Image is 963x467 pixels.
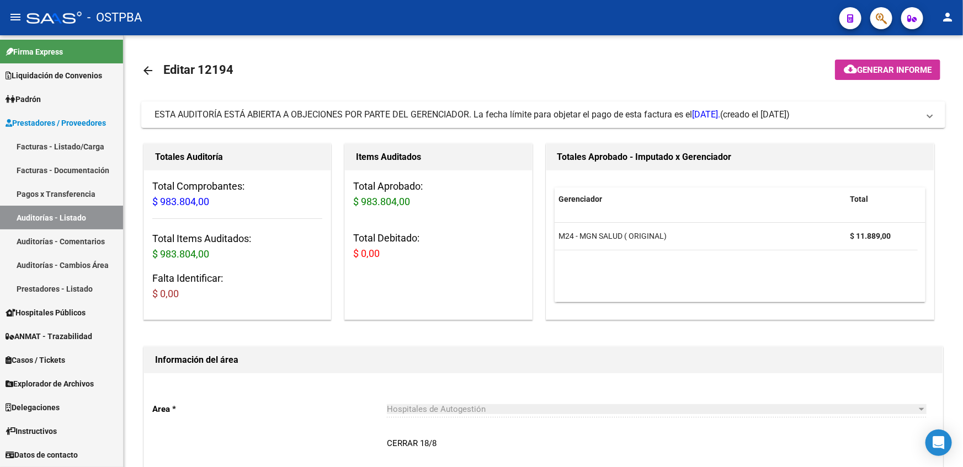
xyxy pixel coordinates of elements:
h3: Falta Identificar: [152,271,322,302]
h1: Información del área [155,351,932,369]
span: - OSTPBA [87,6,142,30]
span: Generar informe [857,65,932,75]
span: $ 983.804,00 [353,196,410,207]
span: Explorador de Archivos [6,378,94,390]
span: Hospitales de Autogestión [387,404,486,414]
strong: $ 11.889,00 [850,232,891,240]
span: Total [850,195,869,203]
span: $ 0,00 [152,288,179,299]
h3: Total Debitado: [353,230,523,261]
span: Gerenciador [559,195,603,203]
span: Editar 12194 [163,63,233,77]
div: Open Intercom Messenger [925,430,952,456]
h1: Items Auditados [356,148,520,166]
datatable-header-cell: Total [846,187,918,211]
span: ESTA AUDITORÍA ESTÁ ABIERTA A OBJECIONES POR PARTE DEL GERENCIADOR. La fecha límite para objetar ... [155,109,720,120]
span: ANMAT - Trazabilidad [6,330,92,342]
span: (creado el [DATE]) [720,109,790,121]
h1: Totales Auditoría [155,148,320,166]
span: Padrón [6,93,41,105]
h3: Total Items Auditados: [152,231,322,262]
span: Prestadores / Proveedores [6,117,106,129]
span: Delegaciones [6,401,60,414]
span: $ 0,00 [353,248,380,259]
mat-expansion-panel-header: ESTA AUDITORÍA ESTÁ ABIERTA A OBJECIONES POR PARTE DEL GERENCIADOR. La fecha límite para objetar ... [141,101,945,128]
span: Datos de contacto [6,449,78,461]
h1: Totales Aprobado - Imputado x Gerenciador [557,148,923,166]
span: M24 - MGN SALUD ( ORIGINAL) [559,232,667,240]
span: Firma Express [6,46,63,58]
h3: Total Comprobantes: [152,179,322,210]
span: Liquidación de Convenios [6,69,102,82]
span: Hospitales Públicos [6,307,86,319]
mat-icon: arrow_back [141,64,155,77]
span: Casos / Tickets [6,354,65,366]
mat-icon: person [941,10,954,24]
button: Generar informe [835,60,940,80]
h3: Total Aprobado: [353,179,523,210]
span: $ 983.804,00 [152,248,209,260]
span: [DATE]. [692,109,720,120]
span: Instructivos [6,425,57,437]
span: $ 983.804,00 [152,196,209,207]
mat-icon: menu [9,10,22,24]
datatable-header-cell: Gerenciador [555,187,846,211]
p: Area * [152,403,387,415]
mat-icon: cloud_download [844,62,857,76]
